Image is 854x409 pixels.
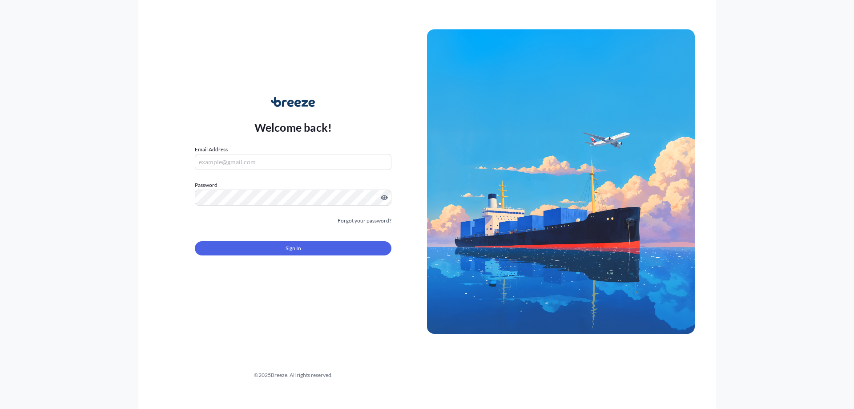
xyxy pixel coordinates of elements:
div: © 2025 Breeze. All rights reserved. [159,371,427,380]
input: example@gmail.com [195,154,391,170]
a: Forgot your password? [338,216,391,225]
button: Show password [381,194,388,201]
label: Password [195,181,391,190]
p: Welcome back! [254,120,332,134]
span: Sign In [286,244,301,253]
img: Ship illustration [427,29,695,334]
button: Sign In [195,241,391,255]
label: Email Address [195,145,228,154]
